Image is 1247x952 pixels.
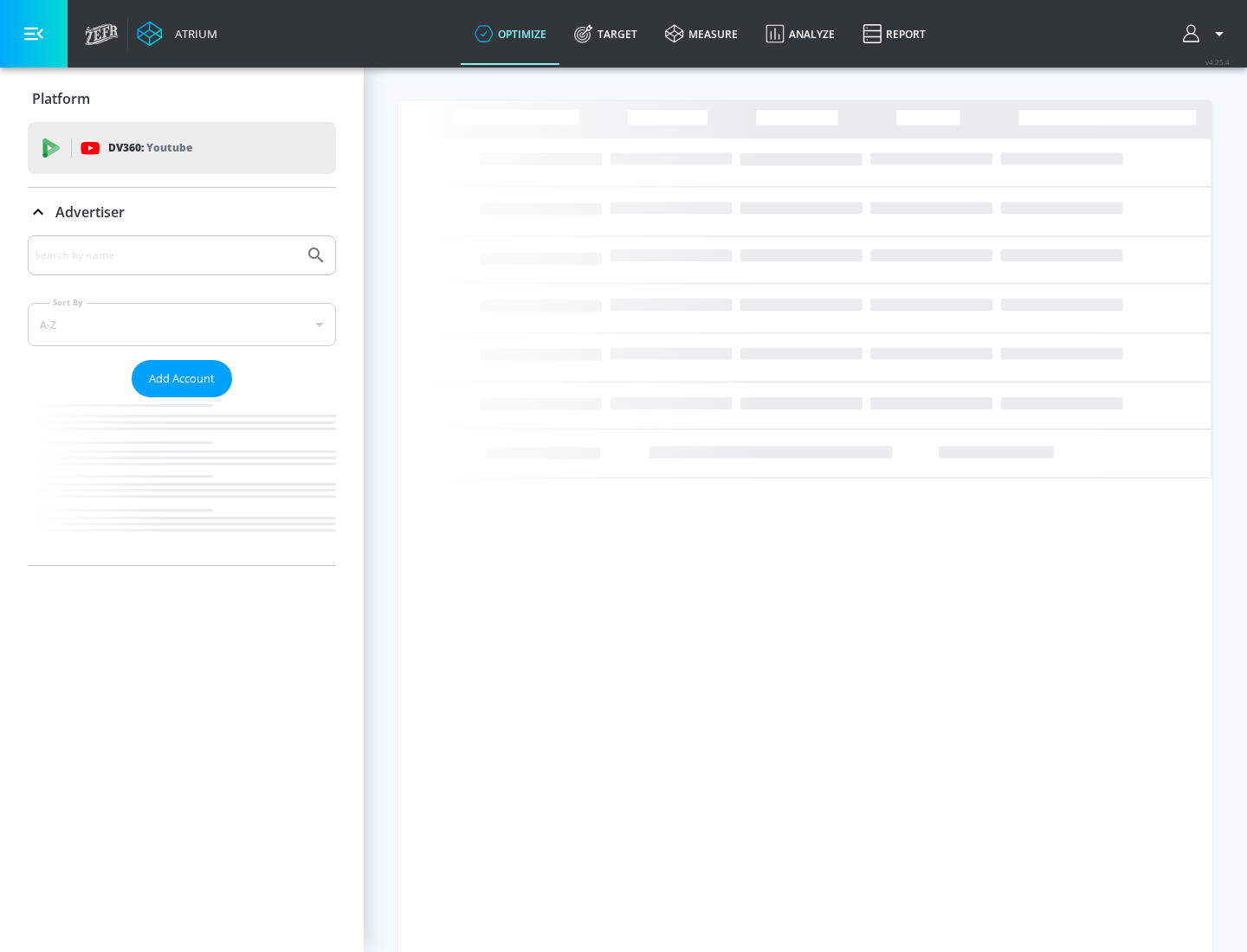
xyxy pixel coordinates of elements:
[28,188,336,236] div: Advertiser
[149,369,215,389] span: Add Account
[132,360,232,397] button: Add Account
[55,203,125,222] p: Advertiser
[49,297,87,308] label: Sort By
[32,89,90,108] p: Platform
[28,122,336,174] div: DV360: Youtube
[137,21,217,47] a: Atrium
[168,26,217,42] div: Atrium
[752,3,849,65] a: Analyze
[35,244,297,267] input: Search by name
[1205,57,1230,67] span: v 4.25.4
[461,3,560,65] a: optimize
[849,3,940,65] a: Report
[560,3,651,65] a: Target
[651,3,752,65] a: measure
[28,397,336,565] nav: list of Advertiser
[146,138,192,157] p: Youtube
[108,138,192,158] p: DV360:
[28,235,336,565] div: Advertiser
[28,303,336,346] div: A-Z
[28,74,336,123] div: Platform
